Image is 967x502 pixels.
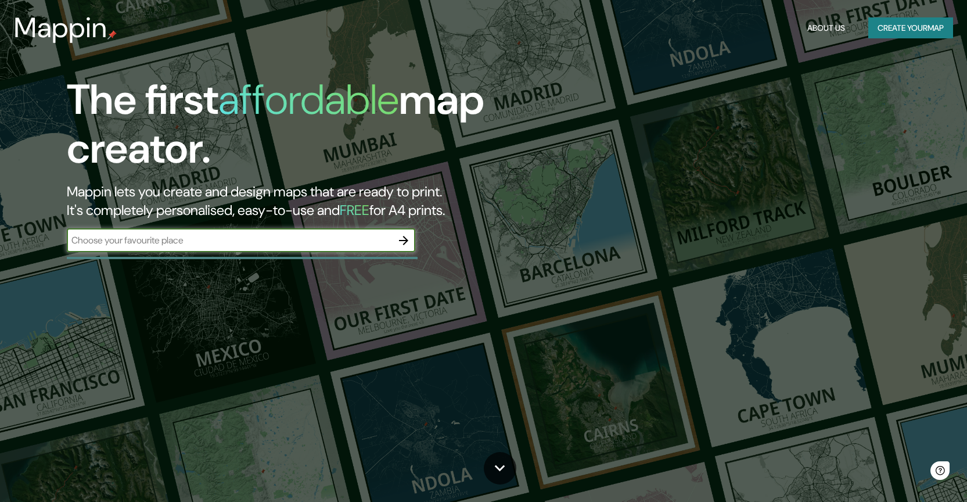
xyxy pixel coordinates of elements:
[864,457,954,489] iframe: Help widget launcher
[67,182,551,220] h2: Mappin lets you create and design maps that are ready to print. It's completely personalised, eas...
[14,12,107,44] h3: Mappin
[67,234,392,247] input: Choose your favourite place
[218,73,399,127] h1: affordable
[340,201,369,219] h5: FREE
[67,76,551,182] h1: The first map creator.
[107,30,117,40] img: mappin-pin
[803,17,850,39] button: About Us
[868,17,953,39] button: Create yourmap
